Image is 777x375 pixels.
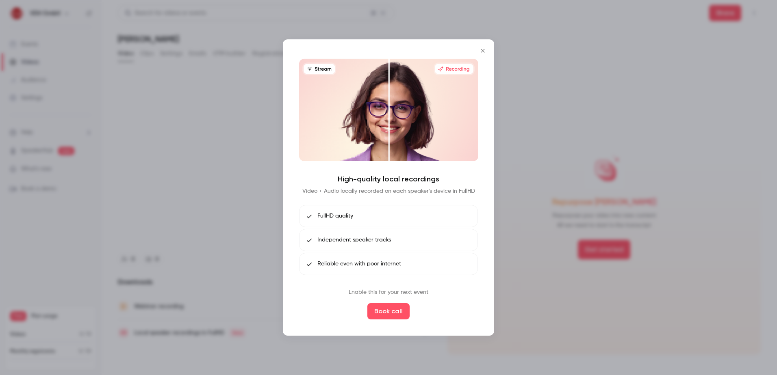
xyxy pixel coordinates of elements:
span: Independent speaker tracks [317,236,391,244]
button: Close [475,43,491,59]
span: FullHD quality [317,212,353,220]
span: Reliable even with poor internet [317,260,401,268]
p: Enable this for your next event [349,288,428,297]
p: Video + Audio locally recorded on each speaker's device in FullHD [302,187,475,195]
h4: High-quality local recordings [338,174,439,184]
button: Book call [367,303,410,319]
